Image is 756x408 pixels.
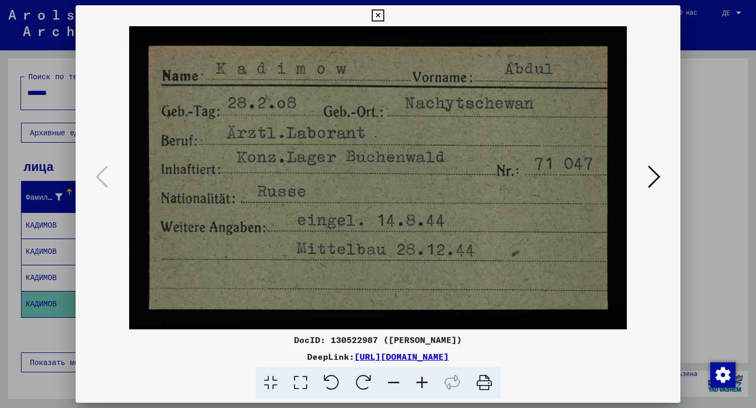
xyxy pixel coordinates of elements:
div: Изменить согласие [710,362,735,387]
a: [URL][DOMAIN_NAME] [354,351,449,362]
div: DeepLink: [76,350,680,363]
img: Изменить согласие [710,362,736,388]
div: DocID: 130522987 ([PERSON_NAME]) [76,334,680,346]
img: 001.jpg [111,26,645,329]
